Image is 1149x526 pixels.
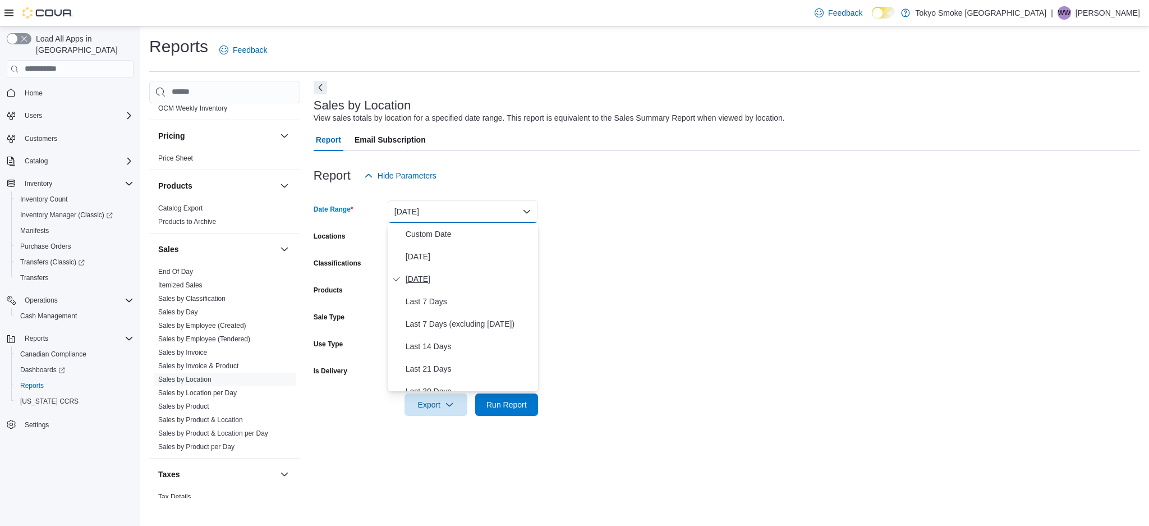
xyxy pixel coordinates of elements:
[20,132,62,145] a: Customers
[406,340,534,353] span: Last 14 Days
[872,7,895,19] input: Dark Mode
[158,402,209,410] a: Sales by Product
[1058,6,1071,20] div: Wyatt Wilson
[25,157,48,166] span: Catalog
[2,108,138,124] button: Users
[314,99,411,112] h3: Sales by Location
[25,420,49,429] span: Settings
[25,334,48,343] span: Reports
[314,286,343,295] label: Products
[278,468,291,481] button: Taxes
[20,350,86,359] span: Canadian Compliance
[20,86,134,100] span: Home
[16,363,134,377] span: Dashboards
[16,379,134,392] span: Reports
[314,112,785,124] div: View sales totals by location for a specified date range. This report is equivalent to the Sales ...
[16,208,134,222] span: Inventory Manager (Classic)
[11,223,138,239] button: Manifests
[158,281,203,290] span: Itemized Sales
[314,232,346,241] label: Locations
[149,202,300,233] div: Products
[215,39,272,61] a: Feedback
[158,415,243,424] span: Sales by Product & Location
[25,296,58,305] span: Operations
[20,273,48,282] span: Transfers
[158,204,203,213] span: Catalog Export
[25,111,42,120] span: Users
[16,395,134,408] span: Washington CCRS
[158,349,207,356] a: Sales by Invoice
[16,255,134,269] span: Transfers (Classic)
[278,129,291,143] button: Pricing
[158,429,268,437] a: Sales by Product & Location per Day
[158,308,198,317] span: Sales by Day
[314,81,327,94] button: Next
[16,193,134,206] span: Inventory Count
[16,379,48,392] a: Reports
[16,395,83,408] a: [US_STATE] CCRS
[16,255,89,269] a: Transfers (Classic)
[314,313,344,322] label: Sale Type
[20,294,134,307] span: Operations
[1076,6,1140,20] p: [PERSON_NAME]
[20,154,52,168] button: Catalog
[1058,6,1071,20] span: WW
[406,385,534,398] span: Last 30 Days
[158,443,235,451] a: Sales by Product per Day
[158,492,191,501] span: Tax Details
[20,109,134,122] span: Users
[158,267,193,276] span: End Of Day
[158,469,275,480] button: Taxes
[406,317,534,331] span: Last 7 Days (excluding [DATE])
[20,258,85,267] span: Transfers (Classic)
[916,6,1047,20] p: Tokyo Smoke [GEOGRAPHIC_DATA]
[20,109,47,122] button: Users
[2,331,138,346] button: Reports
[388,200,538,223] button: [DATE]
[11,239,138,254] button: Purchase Orders
[314,205,353,214] label: Date Range
[16,224,53,237] a: Manifests
[278,179,291,193] button: Products
[158,294,226,303] span: Sales by Classification
[158,218,216,226] a: Products to Archive
[158,362,238,370] a: Sales by Invoice & Product
[158,104,227,112] a: OCM Weekly Inventory
[2,130,138,147] button: Customers
[149,152,300,170] div: Pricing
[475,394,538,416] button: Run Report
[406,362,534,376] span: Last 21 Days
[828,7,862,19] span: Feedback
[406,250,534,263] span: [DATE]
[7,80,134,462] nav: Complex example
[158,348,207,357] span: Sales by Invoice
[411,394,461,416] span: Export
[25,134,57,143] span: Customers
[20,86,47,100] a: Home
[11,362,138,378] a: Dashboards
[20,417,134,431] span: Settings
[158,442,235,451] span: Sales by Product per Day
[810,2,867,24] a: Feedback
[158,244,275,255] button: Sales
[16,208,117,222] a: Inventory Manager (Classic)
[20,211,113,219] span: Inventory Manager (Classic)
[158,295,226,303] a: Sales by Classification
[233,44,267,56] span: Feedback
[149,102,300,120] div: OCM
[314,259,361,268] label: Classifications
[20,332,134,345] span: Reports
[158,362,238,371] span: Sales by Invoice & Product
[388,223,538,391] div: Select listbox
[11,254,138,270] a: Transfers (Classic)
[11,346,138,362] button: Canadian Compliance
[11,207,138,223] a: Inventory Manager (Classic)
[158,416,243,424] a: Sales by Product & Location
[16,363,70,377] a: Dashboards
[20,195,68,204] span: Inventory Count
[20,226,49,235] span: Manifests
[158,388,237,397] span: Sales by Location per Day
[355,129,426,151] span: Email Subscription
[16,309,81,323] a: Cash Management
